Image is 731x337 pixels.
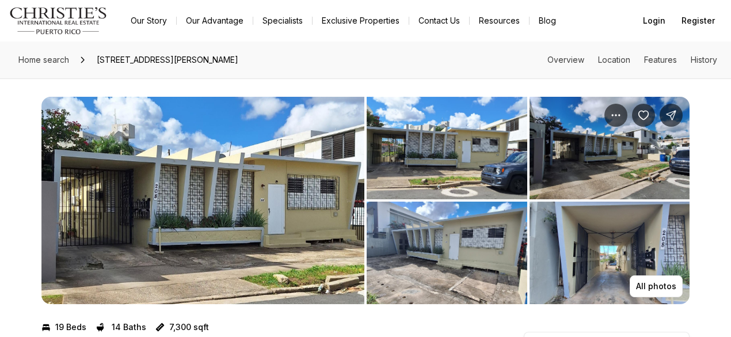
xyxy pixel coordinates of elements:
img: logo [9,7,108,35]
a: Skip to: History [691,55,717,65]
p: 19 Beds [55,323,86,332]
li: 1 of 5 [41,97,364,304]
button: Share Property: 208 AVENIDA LOS FLAMBOYANES [660,104,683,127]
button: Contact Us [409,13,469,29]
li: 2 of 5 [367,97,690,304]
span: Home search [18,55,69,65]
p: 7,300 sqft [169,323,209,332]
a: Our Story [121,13,176,29]
button: View image gallery [530,202,690,304]
a: Blog [530,13,565,29]
a: Skip to: Overview [547,55,584,65]
a: Specialists [253,13,312,29]
span: Register [681,16,715,25]
button: View image gallery [367,97,527,199]
span: [STREET_ADDRESS][PERSON_NAME] [92,51,243,69]
button: Save Property: 208 AVENIDA LOS FLAMBOYANES [632,104,655,127]
button: Register [675,9,722,32]
a: Resources [470,13,529,29]
nav: Page section menu [547,55,717,65]
a: Home search [14,51,74,69]
span: Login [643,16,665,25]
button: Property options [604,104,627,127]
div: Listing Photos [41,97,690,304]
button: View image gallery [367,202,527,304]
button: View image gallery [530,97,690,199]
button: Login [636,9,672,32]
p: 14 Baths [112,323,146,332]
a: Our Advantage [177,13,253,29]
a: Skip to: Location [598,55,630,65]
a: Skip to: Features [644,55,677,65]
button: View image gallery [41,97,364,304]
a: Exclusive Properties [313,13,409,29]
